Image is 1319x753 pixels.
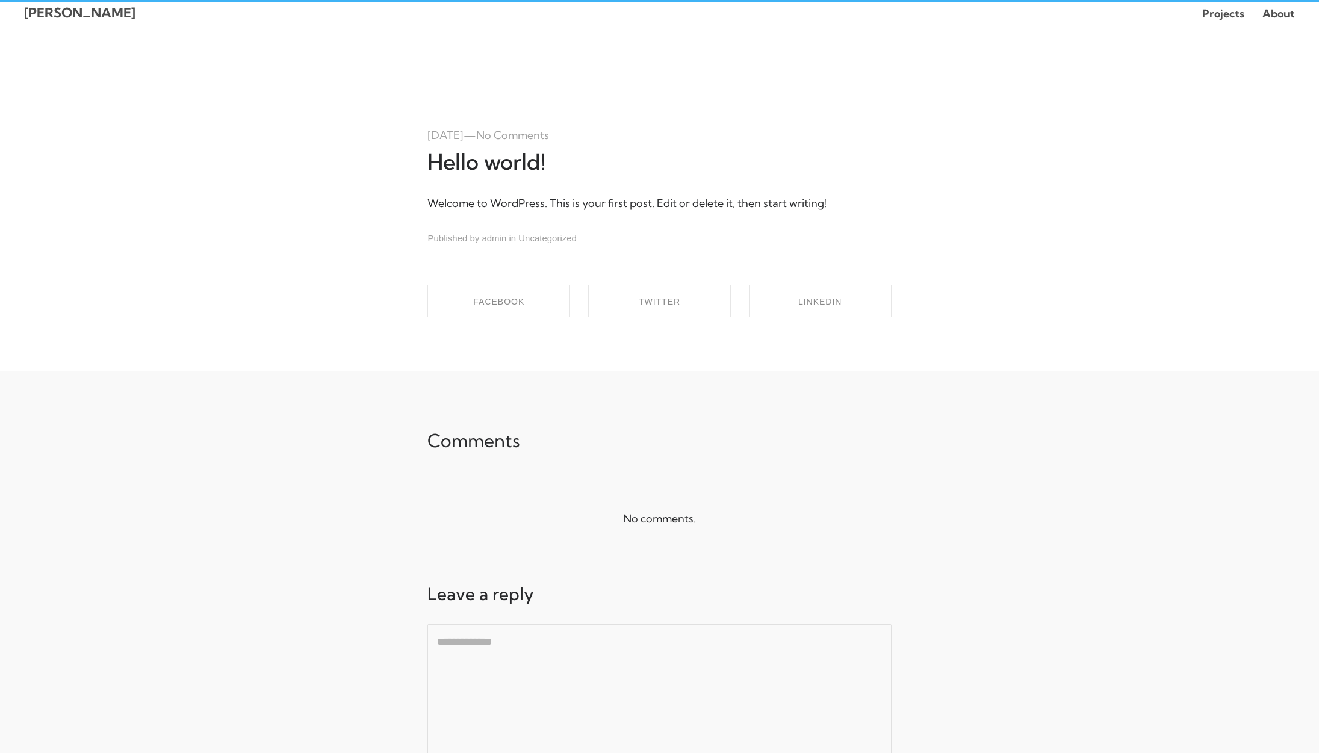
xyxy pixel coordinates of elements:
[1202,7,1262,20] a: Projects
[1202,7,1244,20] span: Projects
[427,148,545,175] a: Hello world!
[427,194,891,212] p: Welcome to WordPress. This is your first post. Edit or delete it, then start writing!
[427,564,891,624] h3: Leave a reply
[427,128,464,142] a: [DATE]
[427,233,516,243] span: Published by admin in
[464,128,476,142] span: —
[749,285,892,317] div: LinkedIn
[427,285,570,317] div: Facebook
[24,6,135,19] a: [PERSON_NAME]
[427,474,891,564] p: No comments.
[588,285,731,317] div: Twitter
[476,128,549,142] a: No Comments
[518,233,577,243] a: Uncategorized
[427,371,891,456] p: Comments
[1262,7,1295,20] a: About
